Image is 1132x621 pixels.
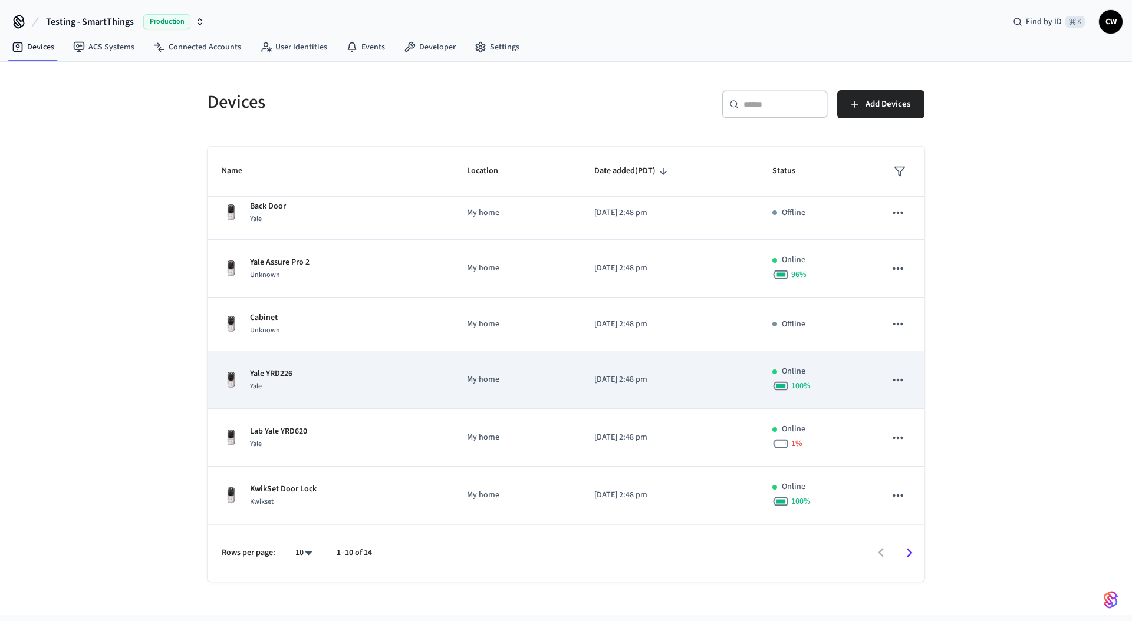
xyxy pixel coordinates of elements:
[467,489,566,501] p: My home
[467,207,566,219] p: My home
[1065,16,1085,28] span: ⌘ K
[594,207,744,219] p: [DATE] 2:48 pm
[337,547,372,559] p: 1–10 of 14
[1100,11,1121,32] span: CW
[337,37,394,58] a: Events
[1099,10,1123,34] button: CW
[791,269,807,280] span: 96 %
[222,428,241,447] img: Yale Assure Touchscreen Wifi Smart Lock, Satin Nickel, Front
[250,368,292,380] p: Yale YRD226
[222,315,241,333] img: Yale Assure Touchscreen Wifi Smart Lock, Satin Nickel, Front
[782,318,805,331] p: Offline
[222,547,275,559] p: Rows per page:
[250,270,280,280] span: Unknown
[143,14,190,29] span: Production
[1104,590,1118,609] img: SeamLogoGradient.69752ec5.svg
[222,203,241,222] img: Yale Assure Touchscreen Wifi Smart Lock, Satin Nickel, Front
[467,374,566,386] p: My home
[250,439,262,449] span: Yale
[222,162,258,180] span: Name
[222,486,241,505] img: Yale Assure Touchscreen Wifi Smart Lock, Satin Nickel, Front
[465,37,529,58] a: Settings
[782,365,805,378] p: Online
[594,262,744,275] p: [DATE] 2:48 pm
[791,496,811,507] span: 100 %
[594,489,744,501] p: [DATE] 2:48 pm
[782,423,805,435] p: Online
[250,312,280,324] p: Cabinet
[250,483,317,496] p: KwikSet Door Lock
[467,318,566,331] p: My home
[250,425,307,438] p: Lab Yale YRD620
[2,37,64,58] a: Devices
[594,318,744,331] p: [DATE] 2:48 pm
[64,37,144,58] a: ACS Systems
[791,380,811,392] span: 100 %
[250,200,286,213] p: Back Door
[250,256,310,269] p: Yale Assure Pro 2
[782,254,805,266] p: Online
[46,15,134,29] span: Testing - SmartThings
[594,162,671,180] span: Date added(PDT)
[467,262,566,275] p: My home
[250,214,262,224] span: Yale
[791,438,802,450] span: 1 %
[222,371,241,389] img: Yale Assure Touchscreen Wifi Smart Lock, Satin Nickel, Front
[467,431,566,444] p: My home
[1003,11,1094,32] div: Find by ID⌘ K
[222,259,241,278] img: Yale Assure Touchscreen Wifi Smart Lock, Satin Nickel, Front
[772,162,811,180] span: Status
[250,497,274,507] span: Kwikset
[144,37,251,58] a: Connected Accounts
[896,539,923,567] button: Go to next page
[289,544,318,561] div: 10
[394,37,465,58] a: Developer
[208,90,559,114] h5: Devices
[251,37,337,58] a: User Identities
[467,162,514,180] span: Location
[250,325,280,335] span: Unknown
[594,374,744,386] p: [DATE] 2:48 pm
[1026,16,1062,28] span: Find by ID
[782,481,805,493] p: Online
[866,97,910,112] span: Add Devices
[782,207,805,219] p: Offline
[250,381,262,391] span: Yale
[594,431,744,444] p: [DATE] 2:48 pm
[837,90,924,118] button: Add Devices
